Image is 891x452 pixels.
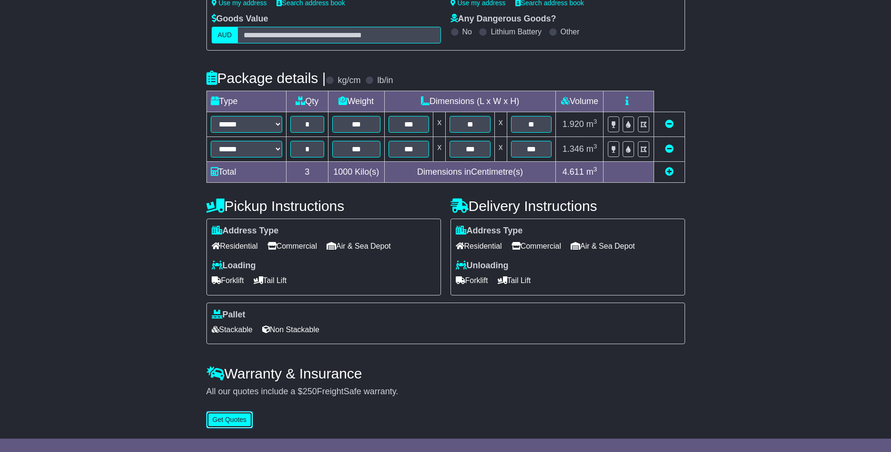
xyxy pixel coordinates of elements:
span: Tail Lift [254,273,287,288]
div: All our quotes include a $ FreightSafe warranty. [206,387,685,397]
sup: 3 [594,118,597,125]
td: x [494,112,507,137]
label: Address Type [212,226,279,236]
label: Other [561,27,580,36]
sup: 3 [594,143,597,150]
span: Air & Sea Depot [571,239,635,253]
td: Qty [286,91,328,112]
label: Address Type [456,226,523,236]
label: Pallet [212,310,246,320]
span: Residential [212,239,258,253]
td: Dimensions in Centimetre(s) [384,162,556,183]
span: Commercial [267,239,317,253]
h4: Delivery Instructions [451,198,685,214]
label: No [462,27,472,36]
a: Add new item [665,167,674,177]
span: Non Stackable [262,322,319,337]
a: Remove this item [665,144,674,154]
td: x [433,112,446,137]
label: Any Dangerous Goods? [451,14,556,24]
td: 3 [286,162,328,183]
label: AUD [212,27,238,43]
label: Loading [212,261,256,271]
td: Kilo(s) [328,162,384,183]
label: kg/cm [338,75,360,86]
td: Type [206,91,286,112]
span: m [586,167,597,177]
span: Commercial [512,239,561,253]
span: 250 [303,387,317,396]
span: Forklift [212,273,244,288]
td: Volume [556,91,604,112]
label: lb/in [377,75,393,86]
td: Weight [328,91,384,112]
sup: 3 [594,166,597,173]
span: Tail Lift [498,273,531,288]
span: 1.346 [563,144,584,154]
span: Air & Sea Depot [327,239,391,253]
td: Total [206,162,286,183]
button: Get Quotes [206,411,253,428]
label: Unloading [456,261,509,271]
label: Lithium Battery [491,27,542,36]
span: Stackable [212,322,253,337]
h4: Package details | [206,70,326,86]
td: x [494,137,507,162]
a: Remove this item [665,119,674,129]
span: m [586,119,597,129]
td: x [433,137,446,162]
span: m [586,144,597,154]
td: Dimensions (L x W x H) [384,91,556,112]
span: 1000 [333,167,352,177]
h4: Warranty & Insurance [206,366,685,381]
span: 4.611 [563,167,584,177]
span: Residential [456,239,502,253]
label: Goods Value [212,14,268,24]
h4: Pickup Instructions [206,198,441,214]
span: Forklift [456,273,488,288]
span: 1.920 [563,119,584,129]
